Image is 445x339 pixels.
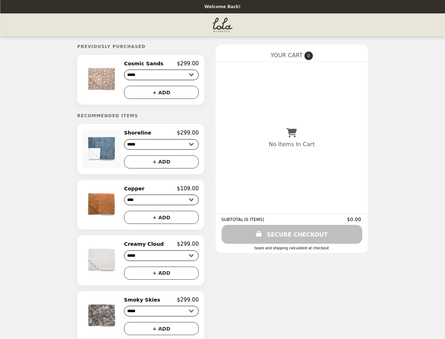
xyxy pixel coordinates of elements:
[77,44,204,49] h5: Previously Purchased
[221,217,244,222] span: SUBTOTAL
[244,217,264,222] span: ( 0 ITEMS )
[124,306,199,316] select: Select a product variant
[347,216,362,222] span: $0.00
[82,185,123,224] img: Copper
[124,60,166,67] h2: Cosmic Sands
[124,139,199,150] select: Select a product variant
[221,246,362,250] div: Taxes and Shipping calculated at checkout
[124,185,147,192] h2: Copper
[82,241,123,279] img: Creamy Cloud
[124,322,199,335] button: + ADD
[177,185,199,192] p: $109.00
[177,241,199,247] p: $299.00
[212,18,233,32] img: Brand Logo
[77,113,204,118] h5: Recommended Items
[271,52,303,59] span: YOUR CART
[124,250,199,261] select: Select a product variant
[124,86,199,99] button: + ADD
[304,52,313,60] span: 0
[177,297,199,303] p: $299.00
[82,297,123,335] img: Smoky Skies
[124,267,199,280] button: + ADD
[124,130,154,136] h2: Shoreline
[177,130,199,136] p: $299.00
[82,130,123,168] img: Shoreline
[204,4,241,9] p: Welcome Back!
[124,297,163,303] h2: Smoky Skies
[124,155,199,168] button: + ADD
[124,70,199,80] select: Select a product variant
[269,141,315,148] p: No Items In Cart
[124,195,199,205] select: Select a product variant
[177,60,199,67] p: $299.00
[82,60,123,99] img: Cosmic Sands
[124,211,199,224] button: + ADD
[124,241,166,247] h2: Creamy Cloud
